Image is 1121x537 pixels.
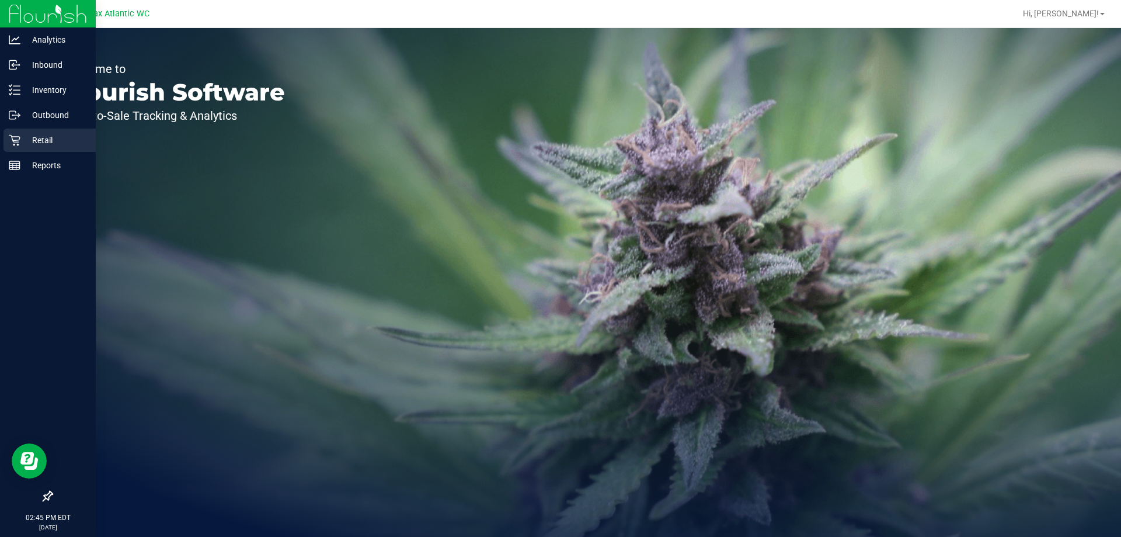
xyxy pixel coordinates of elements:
[20,158,90,172] p: Reports
[1023,9,1099,18] span: Hi, [PERSON_NAME]!
[9,34,20,46] inline-svg: Analytics
[89,9,149,19] span: Jax Atlantic WC
[63,63,285,75] p: Welcome to
[5,512,90,523] p: 02:45 PM EDT
[9,84,20,96] inline-svg: Inventory
[20,83,90,97] p: Inventory
[63,81,285,104] p: Flourish Software
[5,523,90,532] p: [DATE]
[9,109,20,121] inline-svg: Outbound
[9,160,20,171] inline-svg: Reports
[20,108,90,122] p: Outbound
[9,59,20,71] inline-svg: Inbound
[9,134,20,146] inline-svg: Retail
[20,58,90,72] p: Inbound
[63,110,285,122] p: Seed-to-Sale Tracking & Analytics
[12,444,47,479] iframe: Resource center
[20,133,90,147] p: Retail
[20,33,90,47] p: Analytics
